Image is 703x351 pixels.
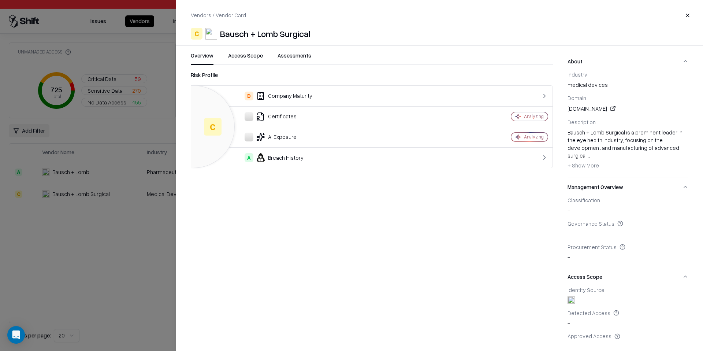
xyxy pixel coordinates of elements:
div: Bausch + Lomb Surgical is a prominent leader in the eye health industry, focusing on the developm... [568,129,688,171]
div: [DOMAIN_NAME] [568,104,688,113]
div: Analyzing [524,113,544,119]
div: Certificates [197,112,450,121]
div: Bausch + Lomb Surgical [220,28,310,40]
div: Analyzing [524,134,544,140]
img: Bausch + Lomb Surgical [205,28,217,40]
div: - [568,244,688,261]
div: Approved Access [568,333,688,339]
button: Overview [191,52,213,65]
div: D [245,92,253,100]
div: About [568,71,688,177]
img: entra.microsoft.com [568,296,575,304]
div: Detected Access [568,310,688,316]
div: Breach History [197,153,450,162]
div: Company Maturity [197,92,450,100]
p: Vendors / Vendor Card [191,11,246,19]
div: Description [568,119,688,125]
div: AI Exposure [197,133,450,141]
div: Identity Source [568,287,688,293]
button: About [568,52,688,71]
div: C [191,28,202,40]
button: Assessments [278,52,311,65]
span: ... [587,152,590,159]
div: Governance Status [568,220,688,227]
button: Management Overview [568,177,688,197]
div: Classification [568,197,688,203]
div: - [568,333,688,350]
span: + Show More [568,162,599,169]
button: Access Scope [568,267,688,287]
div: Domain [568,95,688,101]
div: - [568,197,688,214]
div: Management Overview [568,197,688,267]
div: Risk Profile [191,71,553,80]
div: Industry [568,71,688,78]
div: A [245,153,253,162]
button: + Show More [568,159,599,171]
div: C [204,118,222,136]
div: - [568,220,688,238]
div: Procurement Status [568,244,688,250]
div: - [568,310,688,327]
button: Access Scope [228,52,263,65]
div: medical devices [568,71,688,89]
